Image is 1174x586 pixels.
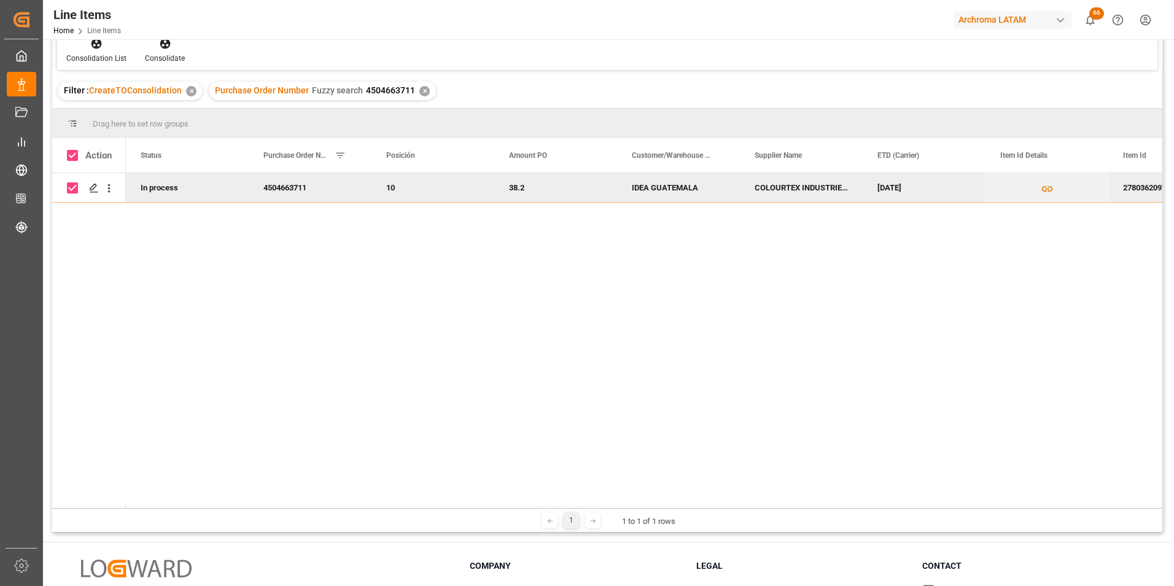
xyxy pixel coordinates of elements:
span: Customer/Warehouse Name [632,151,714,160]
span: Purchase Order Number [263,151,330,160]
span: Posición [386,151,415,160]
button: Help Center [1104,6,1132,34]
span: Item Id [1123,151,1146,160]
div: Archroma LATAM [954,11,1071,29]
span: Amount PO [509,151,547,160]
h3: Legal [696,560,908,572]
span: Purchase Order Number [215,85,309,95]
div: 1 [564,513,579,528]
div: 38.2 [494,173,617,202]
h3: Contact [922,560,1133,572]
div: Consolidate [145,53,185,64]
img: Logward Logo [81,560,192,577]
div: ✕ [419,86,430,96]
div: COLOURTEX INDUSTRIES PRIVATE LTD [740,173,863,202]
div: IDEA GUATEMALA [617,173,740,202]
span: Item Id Details [1000,151,1048,160]
span: Fuzzy search [312,85,363,95]
div: Action [85,150,112,161]
span: 66 [1089,7,1104,20]
span: Supplier Name [755,151,802,160]
div: Press SPACE to deselect this row. [52,173,126,203]
button: Archroma LATAM [954,8,1076,31]
div: Line Items [53,6,121,24]
div: 10 [386,174,480,202]
div: In process [126,173,249,202]
span: Status [141,151,161,160]
div: 4504663711 [249,173,371,202]
div: [DATE] [863,173,985,202]
a: Home [53,26,74,35]
span: Drag here to set row groups [93,119,189,128]
span: Filter : [64,85,89,95]
div: 1 to 1 of 1 rows [622,515,675,528]
div: ✕ [186,86,196,96]
h3: Company [470,560,681,572]
span: CreateTOConsolidation [89,85,182,95]
div: Consolidation List [66,53,126,64]
span: ETD (Carrier) [877,151,919,160]
span: 4504663711 [366,85,415,95]
button: show 66 new notifications [1076,6,1104,34]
